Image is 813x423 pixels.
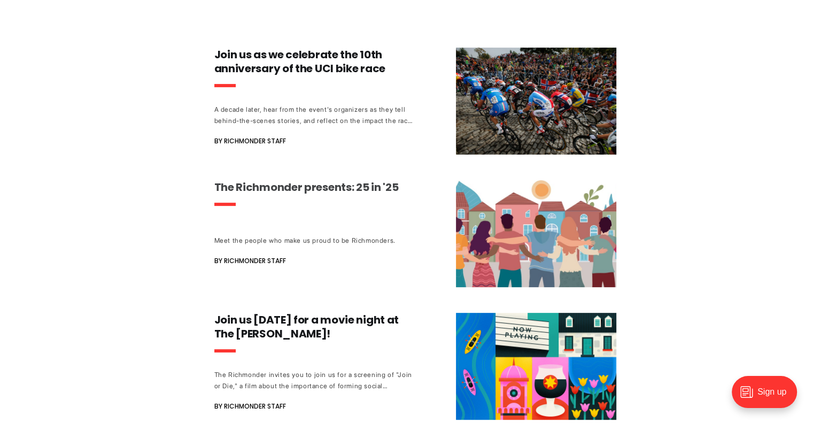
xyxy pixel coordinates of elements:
iframe: portal-trigger [723,371,813,423]
img: The Richmonder presents: 25 in '25 [456,180,616,287]
div: Meet the people who make us proud to be Richmonders. [214,235,413,246]
div: The Richmonder invites you to join us for a screening of "Join or Die," a film about the importan... [214,369,413,391]
img: Join us Monday for a movie night at The Byrd! [456,313,616,420]
a: Join us as we celebrate the 10th anniversary of the UCI bike race A decade later, hear from the e... [214,48,616,155]
span: By Richmonder Staff [214,135,286,148]
img: Join us as we celebrate the 10th anniversary of the UCI bike race [456,48,616,155]
h3: Join us as we celebrate the 10th anniversary of the UCI bike race [214,48,413,75]
h3: The Richmonder presents: 25 in '25 [214,180,413,194]
h3: Join us [DATE] for a movie night at The [PERSON_NAME]! [214,313,413,341]
a: Join us [DATE] for a movie night at The [PERSON_NAME]! The Richmonder invites you to join us for ... [214,313,616,420]
div: A decade later, hear from the event's organizers as they tell behind-the-scenes stories, and refl... [214,104,413,126]
span: By Richmonder Staff [214,255,286,267]
a: The Richmonder presents: 25 in '25 Meet the people who make us proud to be Richmonders. By Richmo... [214,180,616,287]
span: By Richmonder Staff [214,400,286,413]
